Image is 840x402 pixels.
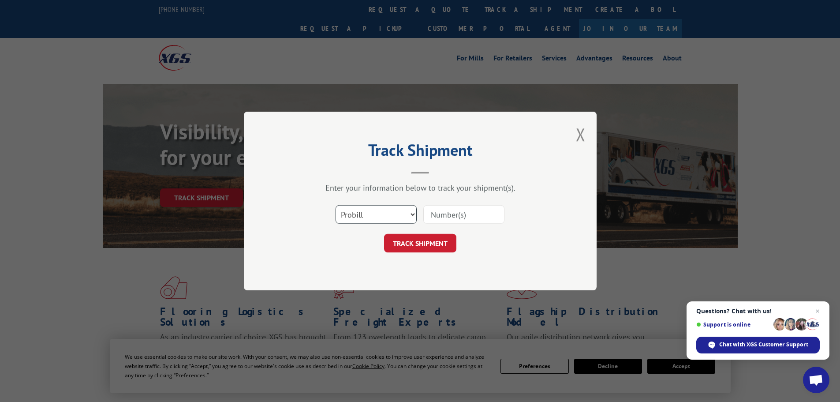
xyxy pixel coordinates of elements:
[696,308,820,315] span: Questions? Chat with us!
[719,341,808,349] span: Chat with XGS Customer Support
[803,367,829,393] a: Open chat
[423,205,504,224] input: Number(s)
[576,123,586,146] button: Close modal
[696,321,770,328] span: Support is online
[288,144,553,161] h2: Track Shipment
[696,337,820,353] span: Chat with XGS Customer Support
[288,183,553,193] div: Enter your information below to track your shipment(s).
[384,234,456,252] button: TRACK SHIPMENT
